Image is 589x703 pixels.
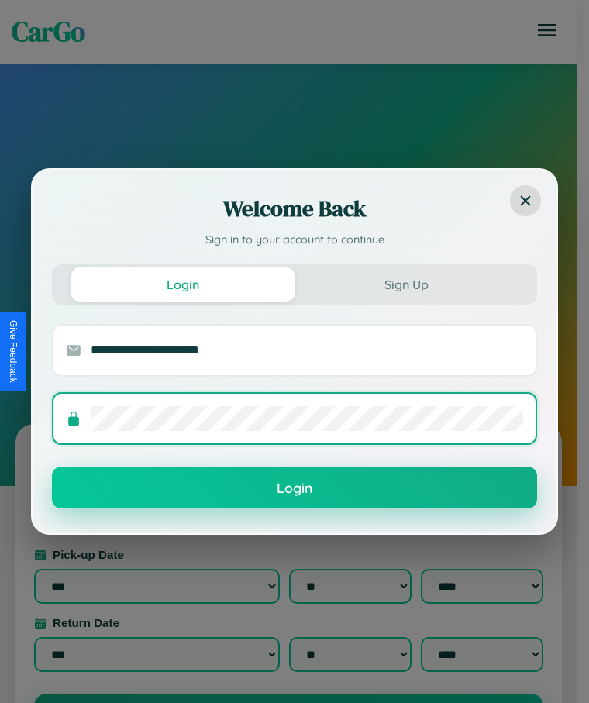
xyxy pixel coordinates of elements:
[8,320,19,383] div: Give Feedback
[52,467,537,508] button: Login
[52,232,537,249] p: Sign in to your account to continue
[52,193,537,224] h2: Welcome Back
[294,267,518,302] button: Sign Up
[71,267,294,302] button: Login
